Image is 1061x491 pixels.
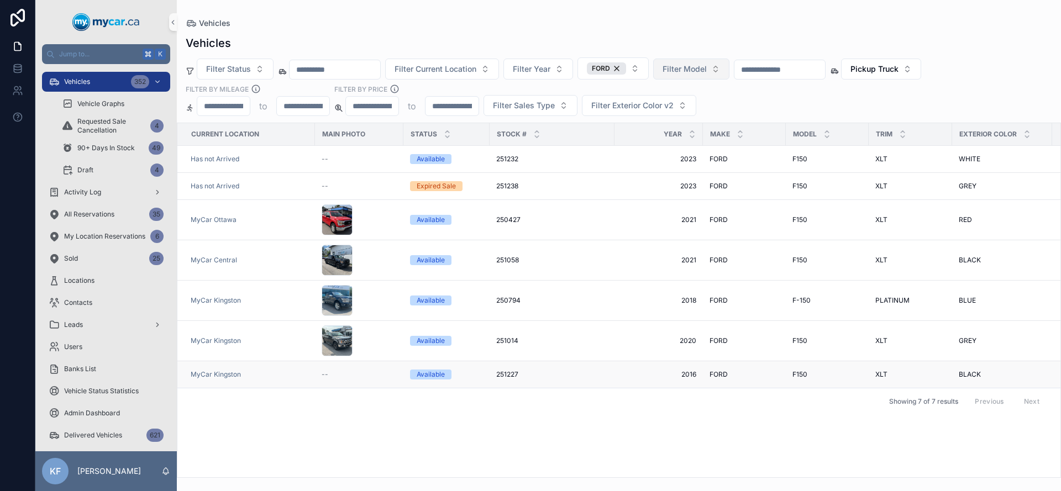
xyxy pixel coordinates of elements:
a: BLACK [959,256,1046,265]
span: XLT [875,370,887,379]
span: 251232 [496,155,518,163]
span: Filter Model [663,64,707,75]
span: -- [322,182,328,191]
span: Model [793,130,817,139]
a: BLACK [959,370,1046,379]
a: All Reservations35 [42,204,170,224]
span: WHITE [959,155,980,163]
a: Available [410,154,483,164]
span: F150 [792,370,807,379]
span: Vehicle Status Statistics [64,387,139,395]
button: Jump to...K [42,44,170,64]
a: MyCar Kingston [191,336,308,345]
button: Select Button [503,59,573,80]
a: Requested Sale Cancellation4 [55,116,170,136]
span: 2016 [621,370,696,379]
a: Vehicles352 [42,72,170,92]
span: Locations [64,276,94,285]
span: Status [411,130,437,139]
a: 90+ Days In Stock49 [55,138,170,158]
a: -- [322,370,397,379]
span: Exterior Color [959,130,1017,139]
button: Unselect 5 [587,62,626,75]
span: Activity Log [64,188,101,197]
a: Has not Arrived [191,182,308,191]
span: Has not Arrived [191,182,239,191]
a: MyCar Kingston [191,370,308,379]
a: 2023 [621,155,696,163]
a: MyCar Kingston [191,296,241,305]
a: Has not Arrived [191,155,308,163]
a: FORD [710,296,779,305]
span: 251238 [496,182,518,191]
div: 25 [149,252,164,265]
span: All Reservations [64,210,114,219]
a: F150 [792,336,862,345]
span: F150 [792,336,807,345]
a: 2018 [621,296,696,305]
span: Sold [64,254,78,263]
span: 90+ Days In Stock [77,144,135,152]
div: 6 [150,230,164,243]
a: Admin Dashboard [42,403,170,423]
span: GREY [959,182,976,191]
a: Available [410,369,483,379]
a: Leads [42,315,170,335]
a: F150 [792,256,862,265]
label: FILTER BY PRICE [334,84,387,94]
a: MyCar Kingston [191,336,241,345]
a: -- [322,182,397,191]
a: MyCar Central [191,256,308,265]
a: Available [410,336,483,346]
span: Filter Year [513,64,550,75]
a: GREY [959,336,1046,345]
span: RED [959,215,972,224]
span: GREY [959,336,976,345]
span: FORD [592,64,610,73]
span: Year [664,130,682,139]
span: Leads [64,320,83,329]
button: Select Button [582,95,696,116]
div: Available [417,336,445,346]
span: Requested Sale Cancellation [77,117,146,135]
span: Banks List [64,365,96,373]
a: Users [42,337,170,357]
span: F150 [792,215,807,224]
a: FORD [710,182,779,191]
span: 251014 [496,336,518,345]
span: Stock # [497,130,527,139]
a: FORD [710,370,779,379]
span: F150 [792,256,807,265]
p: to [408,99,416,113]
a: Vehicle Graphs [55,94,170,114]
span: Showing 7 of 7 results [889,397,958,406]
span: Vehicles [199,18,230,29]
a: MyCar Ottawa [191,215,237,224]
a: Draft4 [55,160,170,180]
span: FORD [710,296,728,305]
a: Vehicle Status Statistics [42,381,170,401]
span: Main Photo [322,130,365,139]
img: App logo [72,13,140,31]
span: Make [710,130,730,139]
a: XLT [875,336,946,345]
a: Expired Sale [410,181,483,191]
a: Sold25 [42,249,170,268]
span: FORD [710,336,728,345]
p: to [259,99,267,113]
span: FORD [710,155,728,163]
span: Has not Arrived [191,155,239,163]
a: Available [410,215,483,225]
button: Select Button [197,59,274,80]
a: 2021 [621,256,696,265]
a: MyCar Ottawa [191,215,308,224]
a: 251058 [496,256,608,265]
span: Admin Dashboard [64,409,120,418]
a: MyCar Kingston [191,296,308,305]
span: Filter Exterior Color v2 [591,100,674,111]
p: [PERSON_NAME] [77,466,141,477]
